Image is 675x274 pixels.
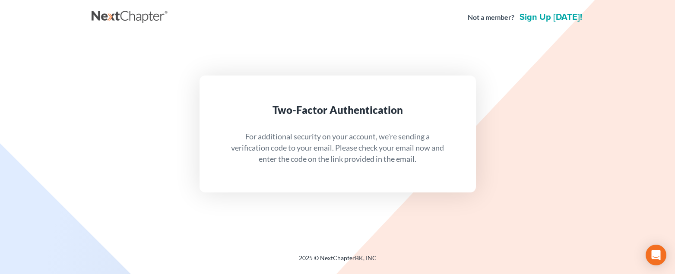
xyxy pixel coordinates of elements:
div: 2025 © NextChapterBK, INC [92,254,584,269]
p: For additional security on your account, we're sending a verification code to your email. Please ... [227,131,448,164]
a: Sign up [DATE]! [518,13,584,22]
div: Open Intercom Messenger [646,245,666,265]
strong: Not a member? [468,13,514,22]
div: Two-Factor Authentication [227,103,448,117]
